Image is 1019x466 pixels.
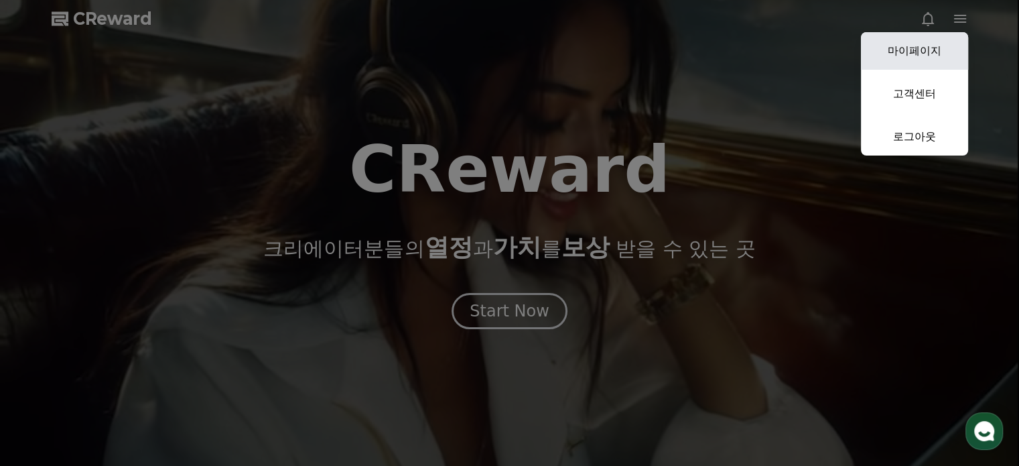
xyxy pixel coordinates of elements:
a: 설정 [173,355,257,388]
a: 마이페이지 [861,32,968,70]
span: 대화 [123,375,139,386]
button: 마이페이지 고객센터 로그아웃 [861,32,968,156]
span: 설정 [207,375,223,386]
span: 홈 [42,375,50,386]
a: 대화 [88,355,173,388]
a: 홈 [4,355,88,388]
a: 고객센터 [861,75,968,113]
a: 로그아웃 [861,118,968,156]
